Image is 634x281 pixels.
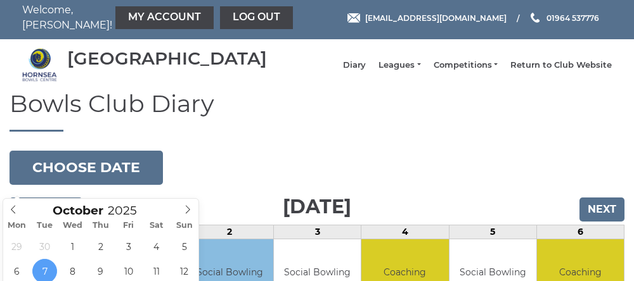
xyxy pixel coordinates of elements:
a: Email [EMAIL_ADDRESS][DOMAIN_NAME] [347,12,507,24]
span: Sat [143,222,171,230]
span: Sun [171,222,198,230]
input: Next [579,197,624,222]
a: Log out [220,6,293,29]
a: My Account [115,6,214,29]
span: September 29, 2025 [4,234,29,259]
span: October 2, 2025 [88,234,113,259]
a: Competitions [434,59,498,71]
span: October 1, 2025 [60,234,85,259]
nav: Welcome, [PERSON_NAME]! [22,3,257,33]
td: 6 [536,225,624,239]
td: 2 [186,225,273,239]
span: October 4, 2025 [144,234,169,259]
span: Scroll to increment [53,205,103,217]
span: 01964 537776 [547,13,599,22]
a: Diary [343,59,366,71]
span: October 5, 2025 [172,234,197,259]
span: Tue [31,222,59,230]
td: 3 [274,225,361,239]
td: 4 [361,225,449,239]
span: September 30, 2025 [32,234,57,259]
a: Phone us 01964 537776 [529,12,599,24]
span: Mon [3,222,31,230]
button: Choose date [10,151,163,185]
td: 5 [449,225,536,239]
h1: Bowls Club Diary [10,91,624,132]
img: Email [347,13,360,23]
input: Scroll to increment [103,203,153,218]
span: Fri [115,222,143,230]
input: Previous [10,197,82,222]
img: Phone us [531,13,540,23]
div: [GEOGRAPHIC_DATA] [67,49,267,68]
a: Leagues [378,59,420,71]
span: October 3, 2025 [116,234,141,259]
span: [EMAIL_ADDRESS][DOMAIN_NAME] [365,13,507,22]
img: Hornsea Bowls Centre [22,47,57,82]
a: Return to Club Website [510,59,612,71]
span: Thu [87,222,115,230]
span: Wed [59,222,87,230]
